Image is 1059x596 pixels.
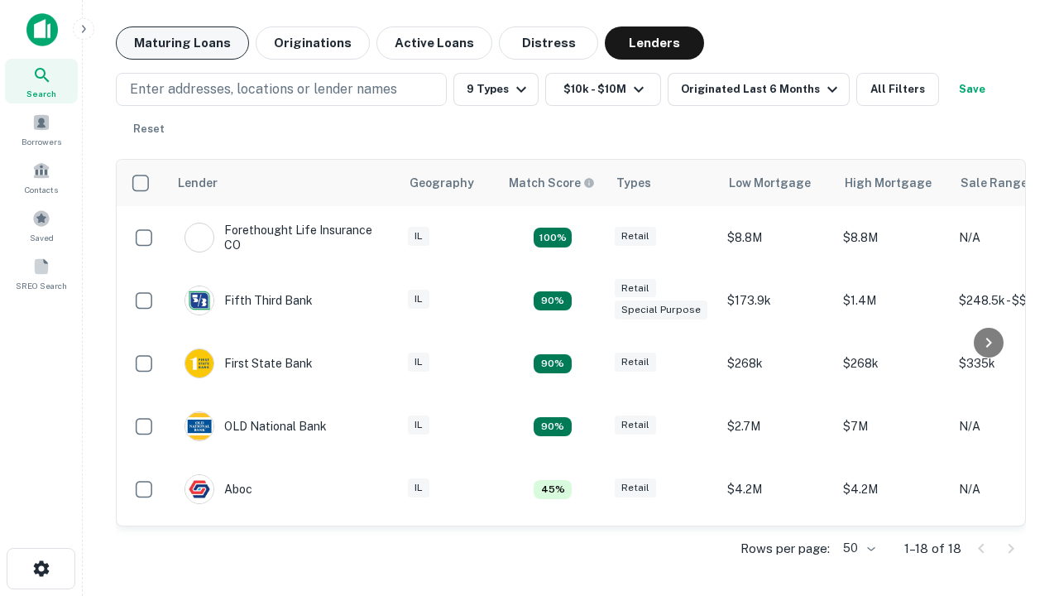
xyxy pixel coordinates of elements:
button: Lenders [605,26,704,60]
span: Saved [30,231,54,244]
div: Types [616,173,651,193]
div: IL [408,227,429,246]
th: Low Mortgage [719,160,835,206]
div: Lender [178,173,218,193]
td: $8.8M [719,206,835,269]
td: $4.2M [719,458,835,521]
img: capitalize-icon.png [26,13,58,46]
th: Lender [168,160,400,206]
div: Originated Last 6 Months [681,79,842,99]
th: Types [606,160,719,206]
div: Matching Properties: 2, hasApolloMatch: undefined [534,291,572,311]
td: $2.7M [719,395,835,458]
button: Active Loans [376,26,492,60]
td: $268k [719,332,835,395]
div: Forethought Life Insurance CO [184,223,383,252]
button: Reset [122,113,175,146]
p: Enter addresses, locations or lender names [130,79,397,99]
span: SREO Search [16,279,67,292]
img: picture [185,475,213,503]
a: Search [5,59,78,103]
div: Matching Properties: 1, hasApolloMatch: undefined [534,480,572,500]
span: Contacts [25,183,58,196]
iframe: Chat Widget [976,411,1059,490]
div: IL [408,478,429,497]
button: Originations [256,26,370,60]
div: 50 [836,536,878,560]
a: Borrowers [5,107,78,151]
td: $7M [835,395,951,458]
div: Matching Properties: 2, hasApolloMatch: undefined [534,354,572,374]
button: Enter addresses, locations or lender names [116,73,447,106]
a: Saved [5,203,78,248]
div: Retail [615,227,656,246]
div: IL [408,416,429,435]
p: 1–18 of 18 [904,539,961,559]
th: High Mortgage [835,160,951,206]
div: High Mortgage [845,173,932,193]
img: picture [185,412,213,440]
div: Retail [615,416,656,435]
button: $10k - $10M [545,73,661,106]
td: $268k [835,332,951,395]
button: Save your search to get updates of matches that match your search criteria. [946,73,999,106]
a: Contacts [5,155,78,199]
button: Maturing Loans [116,26,249,60]
td: $173.9k [719,269,835,332]
th: Capitalize uses an advanced AI algorithm to match your search with the best lender. The match sco... [499,160,606,206]
div: IL [408,290,429,309]
td: $1.4M [835,269,951,332]
div: Sale Range [961,173,1028,193]
div: Retail [615,353,656,372]
div: Geography [410,173,474,193]
td: $201.1k [719,521,835,584]
div: Low Mortgage [729,173,811,193]
button: Originated Last 6 Months [668,73,850,106]
div: Special Purpose [615,300,707,320]
td: $8.8M [835,206,951,269]
img: picture [185,223,213,252]
div: IL [408,353,429,372]
th: Geography [400,160,499,206]
div: Aboc [184,474,252,504]
div: Matching Properties: 2, hasApolloMatch: undefined [534,417,572,437]
span: Borrowers [22,135,61,148]
button: All Filters [856,73,939,106]
div: First State Bank [184,348,313,378]
div: Retail [615,279,656,298]
img: picture [185,286,213,315]
td: $4.2M [835,458,951,521]
button: Distress [499,26,598,60]
div: OLD National Bank [184,411,327,441]
div: Retail [615,478,656,497]
div: Fifth Third Bank [184,286,313,315]
div: Capitalize uses an advanced AI algorithm to match your search with the best lender. The match sco... [509,174,595,192]
td: $201.1k [835,521,951,584]
span: Search [26,87,56,100]
img: picture [185,349,213,377]
h6: Match Score [509,174,592,192]
a: SREO Search [5,251,78,296]
p: Rows per page: [740,539,830,559]
div: Matching Properties: 4, hasApolloMatch: undefined [534,228,572,248]
button: 9 Types [453,73,539,106]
